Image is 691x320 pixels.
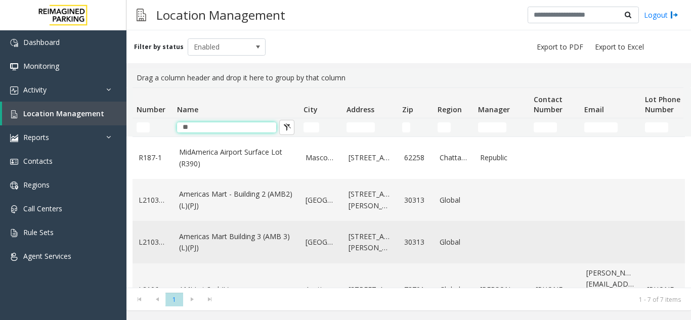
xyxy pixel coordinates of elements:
[306,152,336,163] a: Mascoutah
[402,122,410,132] input: Zip Filter
[438,105,462,114] span: Region
[347,105,374,114] span: Address
[139,237,167,248] a: L21036901
[306,237,336,248] a: [GEOGRAPHIC_DATA]
[349,152,392,163] a: [STREET_ADDRESS]
[584,122,618,132] input: Email Filter
[177,105,198,114] span: Name
[645,122,668,132] input: Lot Phone Number Filter
[533,40,587,54] button: Export to PDF
[225,295,681,304] kendo-pager-info: 1 - 7 of 7 items
[304,122,319,132] input: City Filter
[440,152,468,163] a: Chattanooga
[536,284,574,295] a: [PHONE_NUMBER]
[480,152,524,163] a: Republic
[10,158,18,166] img: 'icon'
[534,95,563,114] span: Contact Number
[137,122,150,132] input: Number Filter
[177,122,276,132] input: Name Filter
[404,237,427,248] a: 30313
[647,284,685,295] a: [PHONE_NUMBER]
[151,3,290,27] h3: Location Management
[480,284,524,295] a: [PERSON_NAME]
[23,37,60,47] span: Dashboard
[23,204,62,213] span: Call Centers
[10,229,18,237] img: 'icon'
[10,253,18,261] img: 'icon'
[139,195,167,206] a: L21036801
[10,181,18,190] img: 'icon'
[402,105,413,114] span: Zip
[179,189,293,211] a: Americas Mart - Building 2 (AMB2) (L)(PJ)
[342,118,398,136] td: Address Filter
[23,180,50,190] span: Regions
[404,284,427,295] a: 78701
[438,122,451,132] input: Region Filter
[644,10,678,20] a: Logout
[478,122,506,132] input: Manager Filter
[440,195,468,206] a: Global
[165,293,183,306] span: Page 1
[23,61,59,71] span: Monitoring
[2,102,126,125] a: Location Management
[10,205,18,213] img: 'icon'
[306,284,336,295] a: Austin
[139,152,167,163] a: R187-1
[478,105,510,114] span: Manager
[474,118,530,136] td: Manager Filter
[126,87,691,288] div: Data table
[434,118,474,136] td: Region Filter
[10,134,18,142] img: 'icon'
[134,42,184,52] label: Filter by status
[440,237,468,248] a: Global
[23,156,53,166] span: Contacts
[584,105,604,114] span: Email
[279,120,294,135] button: Clear
[299,118,342,136] td: City Filter
[10,63,18,71] img: 'icon'
[188,39,250,55] span: Enabled
[23,227,54,237] span: Rule Sets
[537,42,583,52] span: Export to PDF
[23,251,71,261] span: Agent Services
[23,109,104,118] span: Location Management
[23,85,47,95] span: Activity
[595,42,644,52] span: Export to Excel
[179,231,293,254] a: Americas Mart Building 3 (AMB 3) (L)(PJ)
[306,195,336,206] a: [GEOGRAPHIC_DATA]
[440,284,468,295] a: Global
[347,122,375,132] input: Address Filter
[179,147,293,169] a: MidAmerica Airport Surface Lot (R390)
[133,118,173,136] td: Number Filter
[534,122,557,132] input: Contact Number Filter
[137,3,146,27] img: pageIcon
[139,284,167,295] a: L21063800
[304,105,318,114] span: City
[404,195,427,206] a: 30313
[530,118,580,136] td: Contact Number Filter
[133,68,685,87] div: Drag a column header and drop it here to group by that column
[349,231,392,254] a: [STREET_ADDRESS][PERSON_NAME]
[591,40,648,54] button: Export to Excel
[137,105,165,114] span: Number
[10,110,18,118] img: 'icon'
[580,118,641,136] td: Email Filter
[645,95,680,114] span: Lot Phone Number
[23,132,49,142] span: Reports
[10,39,18,47] img: 'icon'
[349,284,392,295] a: [STREET_ADDRESS]
[586,267,635,313] a: [PERSON_NAME][EMAIL_ADDRESS][PERSON_NAME][DOMAIN_NAME]
[10,86,18,95] img: 'icon'
[670,10,678,20] img: logout
[349,189,392,211] a: [STREET_ADDRESS][PERSON_NAME]
[179,284,293,295] a: AMLI at 2nd (L)
[404,152,427,163] a: 62258
[173,118,299,136] td: Name Filter
[398,118,434,136] td: Zip Filter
